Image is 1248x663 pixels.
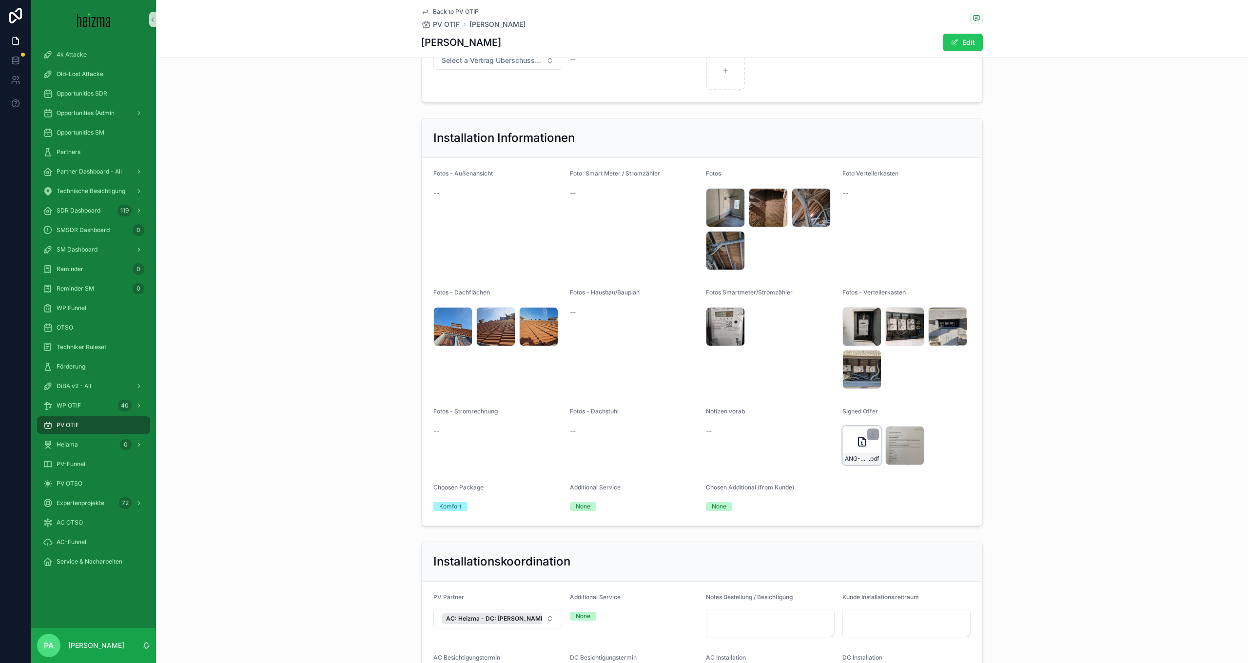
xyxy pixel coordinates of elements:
span: PV OTIF [433,19,460,29]
a: Opportunities SDR [37,85,150,102]
h2: Installation Informationen [433,130,575,146]
span: Fotos - Dachstuhl [570,408,619,415]
span: AC OTSO [57,519,83,526]
span: PV OTSO [57,480,82,487]
div: 0 [133,283,144,294]
span: SMSDR Dashboard [57,226,110,234]
span: Förderung [57,363,85,370]
span: AC: Heizma - DC: [PERSON_NAME] [446,615,546,623]
a: SDR Dashboard119 [37,202,150,219]
span: Notizen vorab [706,408,745,415]
span: -- [570,54,576,64]
a: SM Dashboard [37,241,150,258]
span: Additional Service [570,484,621,491]
span: PV Partner [433,593,464,601]
a: OTSO [37,319,150,336]
p: [PERSON_NAME] [68,641,124,650]
a: DiBA v2 - All [37,377,150,395]
span: -- [570,188,576,198]
h1: [PERSON_NAME] [421,36,501,49]
span: Additional Service [570,593,621,601]
span: Back to PV OTIF [433,8,478,16]
span: OTSO [57,324,73,331]
div: 0 [133,224,144,236]
div: None [576,502,590,511]
div: 40 [118,400,132,411]
a: WP Funnel [37,299,150,317]
a: Techniker Ruleset [37,338,150,356]
span: Kunde Installationszeitraum [842,593,919,601]
div: None [712,502,726,511]
span: WP Funnel [57,304,86,312]
a: Service & Nacharbeiten [37,553,150,570]
button: Select Button [433,51,562,70]
a: 4k Attacke [37,46,150,63]
span: Expertenprojekte [57,499,104,507]
span: Fotos - Dachflächen [433,289,490,296]
span: Fotos - Außenansicht [433,170,493,177]
span: Service & Nacharbeiten [57,558,122,565]
span: Foto: Smart Meter / Stromzähler [570,170,660,177]
span: Technische Besichtigung [57,187,125,195]
div: Komfort [439,502,462,511]
span: SDR Dashboard [57,207,100,214]
div: 119 [117,205,132,216]
img: App logo [77,12,111,27]
button: Edit [943,34,983,51]
span: Old-Lost Attacke [57,70,103,78]
span: PV-Funnel [57,460,85,468]
a: Old-Lost Attacke [37,65,150,83]
span: Fotos - Hausbau/Bauplan [570,289,640,296]
span: .pdf [869,455,879,463]
a: PV OTIF [421,19,460,29]
span: -- [842,188,848,198]
div: 0 [120,439,132,450]
span: [PERSON_NAME] [469,19,526,29]
span: Reminder [57,265,83,273]
a: PV-Funnel [37,455,150,473]
a: WP OTIF40 [37,397,150,414]
div: 72 [119,497,132,509]
span: Heiama [57,441,78,448]
span: Opportunities (Admin [57,109,115,117]
span: -- [570,307,576,317]
span: Signed Offer [842,408,878,415]
span: Fotos - Stromrechnung [433,408,498,415]
a: Partner Dashboard - All [37,163,150,180]
span: Choosen Package [433,484,484,491]
span: Reminder SM [57,285,94,292]
span: Partners [57,148,80,156]
span: DC Installation [842,654,882,661]
span: AC Installation [706,654,746,661]
span: Partner Dashboard - All [57,168,122,175]
a: Reminder0 [37,260,150,278]
span: AC-Funnel [57,538,86,546]
a: Opportunities SM [37,124,150,141]
span: PA [44,640,54,651]
a: Reminder SM0 [37,280,150,297]
a: PV OTIF [37,416,150,434]
div: None [576,612,590,621]
a: AC-Funnel [37,533,150,551]
a: Technische Besichtigung [37,182,150,200]
span: Opportunities SM [57,129,104,136]
a: Back to PV OTIF [421,8,478,16]
a: Partners [37,143,150,161]
span: -- [570,426,576,436]
a: SMSDR Dashboard0 [37,221,150,239]
span: Techniker Ruleset [57,343,106,351]
button: Select Button [433,609,562,628]
span: ANG-PV-1602-GwiÃ_Johanna-2025-06-05 [845,455,869,463]
h2: Installationskoordination [433,554,570,569]
span: Notes Bestellung / Besichtigung [706,593,793,601]
div: 0 [133,263,144,275]
a: Heiama0 [37,436,150,453]
span: SM Dashboard [57,246,97,253]
span: DC Besichtigungstermin [570,654,637,661]
a: Förderung [37,358,150,375]
a: AC OTSO [37,514,150,531]
button: Unselect 20 [442,613,560,624]
span: 4k Attacke [57,51,87,58]
span: -- [433,426,439,436]
a: PV OTSO [37,475,150,492]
